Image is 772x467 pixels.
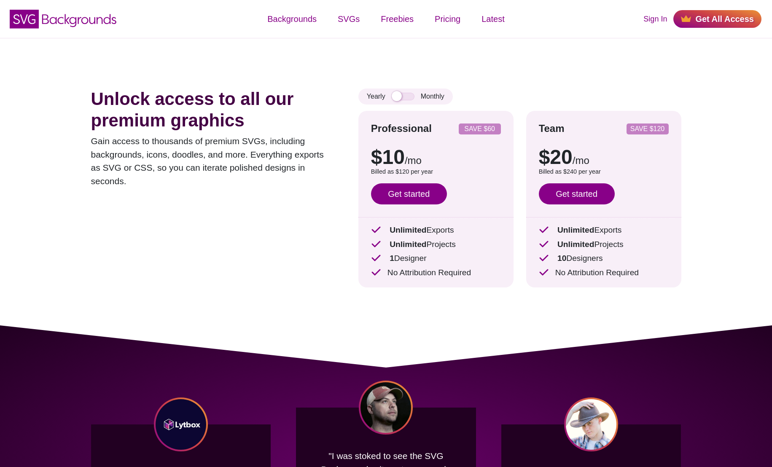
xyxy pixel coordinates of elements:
[371,167,501,177] p: Billed as $120 per year
[327,6,370,32] a: SVGs
[390,254,394,263] strong: 1
[471,6,515,32] a: Latest
[673,10,761,28] a: Get All Access
[91,89,333,131] h1: Unlock access to all our premium graphics
[371,147,501,167] p: $10
[257,6,327,32] a: Backgrounds
[643,13,667,25] a: Sign In
[390,240,426,249] strong: Unlimited
[539,239,669,251] p: Projects
[91,134,333,188] p: Gain access to thousands of premium SVGs, including backgrounds, icons, doodles, and more. Everyt...
[405,155,422,166] span: /mo
[564,397,618,451] img: Jarod Peachey headshot
[390,225,426,234] strong: Unlimited
[371,224,501,236] p: Exports
[539,267,669,279] p: No Attribution Required
[371,123,432,134] strong: Professional
[539,167,669,177] p: Billed as $240 per year
[539,183,615,204] a: Get started
[154,397,208,451] img: Lytbox Co logo
[573,155,589,166] span: /mo
[557,225,594,234] strong: Unlimited
[359,381,413,435] img: Chris Coyier headshot
[539,252,669,265] p: Designers
[539,224,669,236] p: Exports
[371,252,501,265] p: Designer
[371,239,501,251] p: Projects
[371,183,447,204] a: Get started
[462,126,498,132] p: SAVE $60
[358,89,453,105] div: Yearly Monthly
[557,240,594,249] strong: Unlimited
[539,123,565,134] strong: Team
[557,254,566,263] strong: 10
[424,6,471,32] a: Pricing
[630,126,665,132] p: SAVE $120
[370,6,424,32] a: Freebies
[539,147,669,167] p: $20
[371,267,501,279] p: No Attribution Required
